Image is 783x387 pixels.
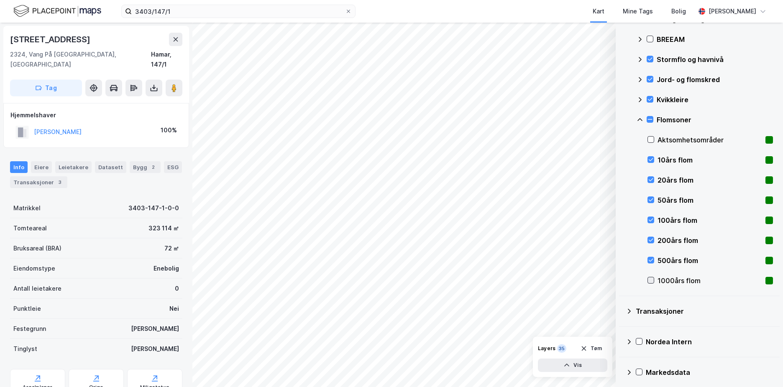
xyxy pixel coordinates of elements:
[538,345,555,352] div: Layers
[13,324,46,334] div: Festegrunn
[741,347,783,387] iframe: Chat Widget
[175,284,179,294] div: 0
[13,203,41,213] div: Matrikkel
[658,135,762,145] div: Aktsomhetsområder
[709,6,756,16] div: [PERSON_NAME]
[10,161,28,173] div: Info
[575,342,607,355] button: Tøm
[151,49,182,70] div: Hamar, 147/1
[13,344,37,354] div: Tinglyst
[13,284,61,294] div: Antall leietakere
[593,6,604,16] div: Kart
[148,223,179,233] div: 323 114 ㎡
[132,5,345,18] input: Søk på adresse, matrikkel, gårdeiere, leietakere eller personer
[657,115,773,125] div: Flomsoner
[56,178,64,186] div: 3
[149,163,157,171] div: 2
[538,359,607,372] button: Vis
[658,195,762,205] div: 50års flom
[646,367,773,377] div: Markedsdata
[131,324,179,334] div: [PERSON_NAME]
[164,243,179,253] div: 72 ㎡
[671,6,686,16] div: Bolig
[13,263,55,273] div: Eiendomstype
[10,49,151,70] div: 2324, Vang På [GEOGRAPHIC_DATA], [GEOGRAPHIC_DATA]
[130,161,161,173] div: Bygg
[55,161,92,173] div: Leietakere
[31,161,52,173] div: Eiere
[10,176,67,188] div: Transaksjoner
[658,175,762,185] div: 20års flom
[636,306,773,316] div: Transaksjoner
[657,54,773,64] div: Stormflo og havnivå
[169,304,179,314] div: Nei
[657,75,773,85] div: Jord- og flomskred
[658,215,762,225] div: 100års flom
[658,155,762,165] div: 10års flom
[13,304,41,314] div: Punktleie
[10,80,82,96] button: Tag
[623,6,653,16] div: Mine Tags
[658,235,762,245] div: 200års flom
[657,34,773,44] div: BREEAM
[161,125,177,135] div: 100%
[13,243,61,253] div: Bruksareal (BRA)
[13,4,101,18] img: logo.f888ab2527a4732fd821a326f86c7f29.svg
[154,263,179,273] div: Enebolig
[658,276,762,286] div: 1000års flom
[557,344,566,353] div: 35
[658,255,762,266] div: 500års flom
[128,203,179,213] div: 3403-147-1-0-0
[131,344,179,354] div: [PERSON_NAME]
[10,33,92,46] div: [STREET_ADDRESS]
[646,337,773,347] div: Nordea Intern
[657,95,773,105] div: Kvikkleire
[164,161,182,173] div: ESG
[10,110,182,120] div: Hjemmelshaver
[95,161,126,173] div: Datasett
[13,223,47,233] div: Tomteareal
